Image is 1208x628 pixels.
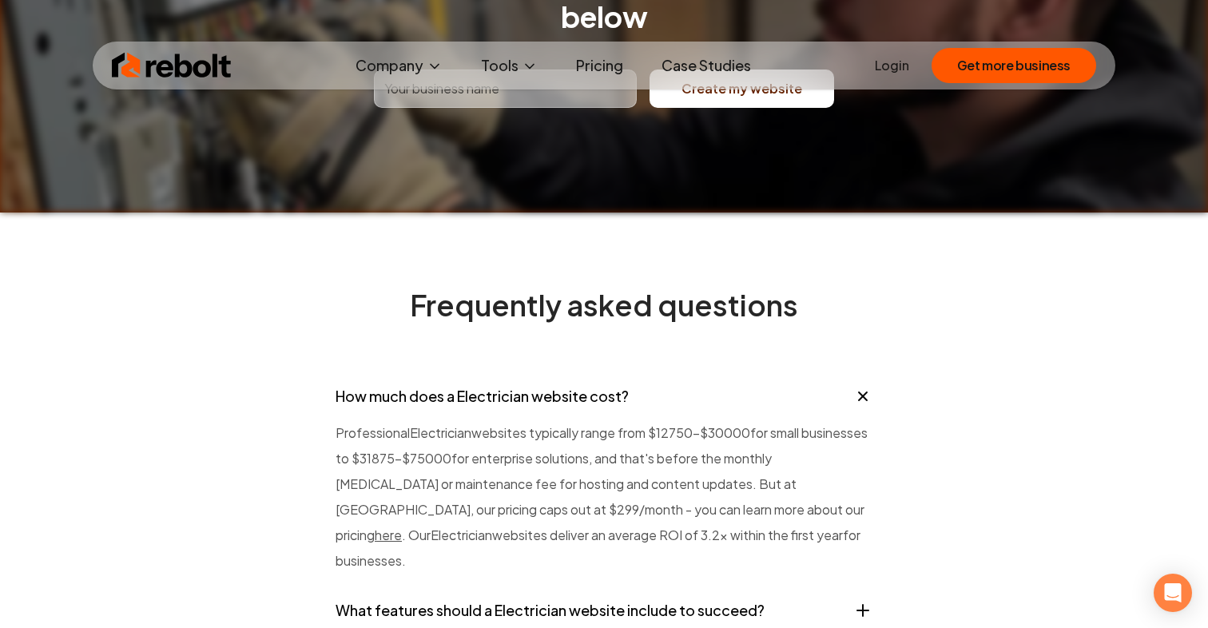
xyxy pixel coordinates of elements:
h2: Frequently asked questions [336,289,872,321]
div: Open Intercom Messenger [1154,574,1192,612]
button: Tools [468,50,550,81]
a: Case Studies [649,50,764,81]
a: Pricing [563,50,636,81]
a: Login [875,56,909,75]
button: Company [343,50,455,81]
img: Rebolt Logo [112,50,232,81]
a: here [375,527,402,543]
div: How much does a Electrician website cost? [336,420,872,574]
button: Get more business [932,48,1096,83]
button: How much does a Electrician website cost? [336,372,872,420]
